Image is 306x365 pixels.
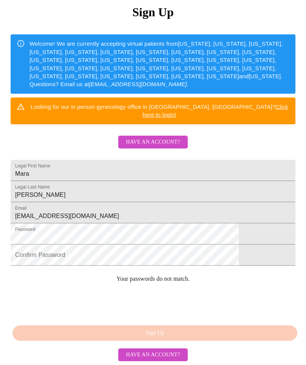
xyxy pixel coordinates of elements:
a: Click here to login! [143,104,288,118]
a: Have an account? [116,351,189,357]
p: Your passwords do not match. [11,275,295,282]
em: [EMAIL_ADDRESS][DOMAIN_NAME] [89,81,187,87]
div: Welcome! We are currently accepting virtual patients from [US_STATE], [US_STATE], [US_STATE], [US... [29,37,289,91]
span: Have an account? [126,138,180,147]
button: Have an account? [118,136,187,149]
iframe: reCAPTCHA [11,288,125,318]
a: Have an account? [116,144,189,150]
span: Have an account? [126,350,180,360]
button: Have an account? [118,348,187,362]
h3: Sign Up [11,5,295,19]
div: Looking for our in person gynecology office in [GEOGRAPHIC_DATA], [GEOGRAPHIC_DATA]? [29,100,289,122]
